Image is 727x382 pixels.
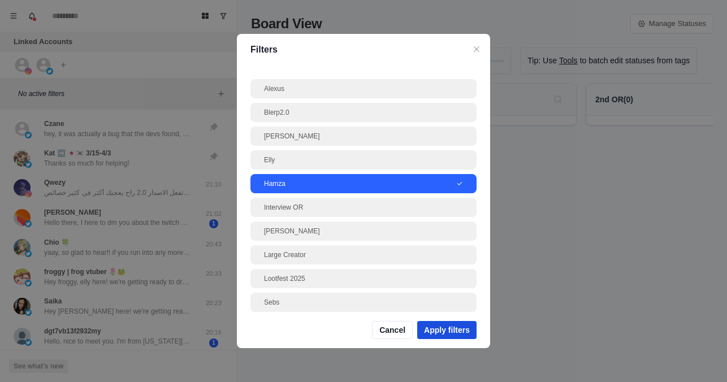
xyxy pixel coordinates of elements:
[264,274,463,284] div: Lootfest 2025
[264,107,463,118] div: Blerp2.0
[372,321,413,339] button: Cancel
[417,321,477,339] button: Apply filters
[264,179,456,189] div: Hamza
[264,226,463,236] div: [PERSON_NAME]
[470,42,483,56] button: Close
[250,43,477,57] p: Filters
[264,84,463,94] div: Alexus
[264,155,463,165] div: Elly
[264,131,463,141] div: [PERSON_NAME]
[264,202,463,212] div: Interview OR
[264,297,463,307] div: Sebs
[264,250,463,260] div: Large Creator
